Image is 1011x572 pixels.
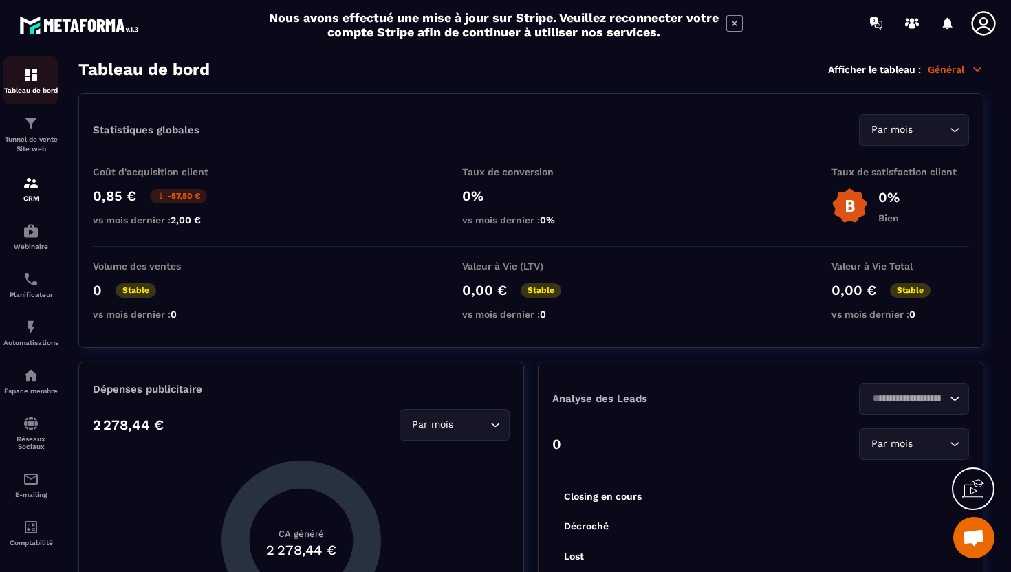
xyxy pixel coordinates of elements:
p: -57,50 € [150,189,207,203]
p: 0% [878,189,900,206]
a: formationformationTunnel de vente Site web [3,104,58,164]
p: 0,85 € [93,188,136,204]
p: 0,00 € [831,282,876,298]
tspan: Décroché [564,520,609,531]
tspan: Closing en cours [564,491,642,503]
div: Search for option [859,114,969,146]
img: formation [23,67,39,83]
p: Webinaire [3,243,58,250]
a: formationformationTableau de bord [3,56,58,104]
span: 0 [540,309,546,320]
p: Valeur à Vie (LTV) [462,261,600,272]
span: Par mois [868,122,915,137]
p: Tunnel de vente Site web [3,135,58,154]
a: automationsautomationsWebinaire [3,212,58,261]
h2: Nous avons effectué une mise à jour sur Stripe. Veuillez reconnecter votre compte Stripe afin de ... [268,10,719,39]
input: Search for option [915,437,946,452]
p: vs mois dernier : [831,309,969,320]
a: emailemailE-mailing [3,461,58,509]
p: Général [928,63,983,76]
div: Search for option [400,409,510,441]
a: automationsautomationsEspace membre [3,357,58,405]
p: 0 [93,282,102,298]
p: E-mailing [3,491,58,498]
img: accountant [23,519,39,536]
p: Planificateur [3,291,58,298]
p: Stable [116,283,156,298]
p: Automatisations [3,339,58,346]
img: scheduler [23,271,39,287]
input: Search for option [915,122,946,137]
img: automations [23,319,39,335]
p: Stable [890,283,931,298]
a: automationsautomationsAutomatisations [3,309,58,357]
p: 0 [552,436,561,452]
a: social-networksocial-networkRéseaux Sociaux [3,405,58,461]
p: vs mois dernier : [462,309,600,320]
p: Taux de satisfaction client [831,166,969,177]
img: formation [23,175,39,191]
p: 0% [462,188,600,204]
tspan: Lost [564,551,584,562]
img: b-badge-o.b3b20ee6.svg [831,188,868,224]
div: Ouvrir le chat [953,517,994,558]
p: CRM [3,195,58,202]
p: vs mois dernier : [93,309,230,320]
input: Search for option [456,417,487,432]
img: social-network [23,415,39,432]
p: 2 278,44 € [93,417,164,433]
span: 0 [171,309,177,320]
input: Search for option [868,391,946,406]
img: email [23,471,39,487]
a: formationformationCRM [3,164,58,212]
p: 0,00 € [462,282,507,298]
p: Bien [878,212,900,223]
p: Espace membre [3,387,58,395]
p: Dépenses publicitaire [93,383,510,395]
span: 0 [909,309,915,320]
img: automations [23,367,39,384]
h3: Tableau de bord [78,60,210,79]
p: Volume des ventes [93,261,230,272]
p: vs mois dernier : [462,214,600,225]
p: Statistiques globales [93,124,199,136]
p: Afficher le tableau : [828,64,921,75]
p: Taux de conversion [462,166,600,177]
p: Coût d'acquisition client [93,166,230,177]
img: formation [23,115,39,131]
p: Analyse des Leads [552,393,761,405]
img: logo [19,12,143,38]
img: automations [23,223,39,239]
span: Par mois [409,417,456,432]
p: Tableau de bord [3,87,58,94]
p: Valeur à Vie Total [831,261,969,272]
p: vs mois dernier : [93,214,230,225]
div: Search for option [859,428,969,460]
span: 2,00 € [171,214,201,225]
span: 0% [540,214,555,225]
p: Comptabilité [3,539,58,547]
div: Search for option [859,383,969,415]
span: Par mois [868,437,915,452]
a: accountantaccountantComptabilité [3,509,58,557]
a: schedulerschedulerPlanificateur [3,261,58,309]
p: Réseaux Sociaux [3,435,58,450]
p: Stable [521,283,561,298]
